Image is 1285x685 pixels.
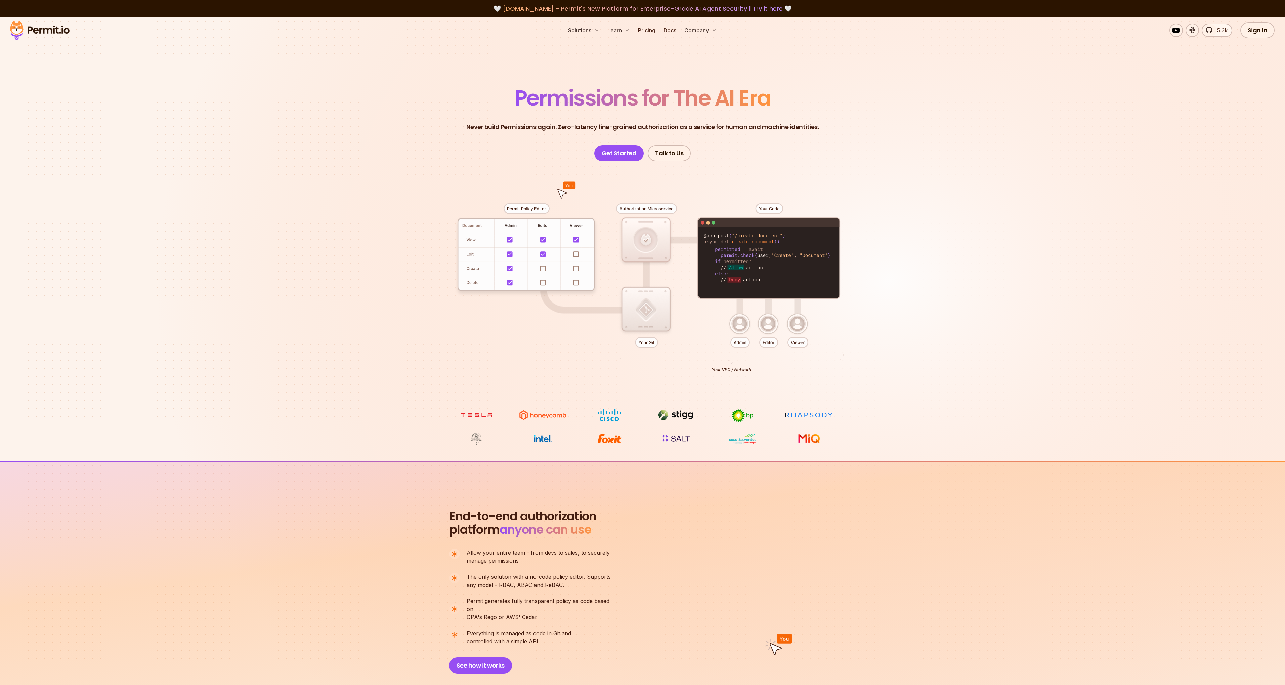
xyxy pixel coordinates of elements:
[786,433,831,444] img: MIQ
[500,521,591,538] span: anyone can use
[518,432,568,445] img: Intel
[449,510,596,536] h2: platform
[648,145,691,161] a: Talk to Us
[449,510,596,523] span: End-to-end authorization
[1240,22,1275,38] a: Sign In
[565,24,602,37] button: Solutions
[651,432,701,445] img: salt
[467,573,611,589] p: any model - RBAC, ABAC and ReBAC.
[503,4,783,13] span: [DOMAIN_NAME] - Permit's New Platform for Enterprise-Grade AI Agent Security |
[16,4,1269,13] div: 🤍 🤍
[467,629,571,637] span: Everything is managed as code in Git and
[651,409,701,421] img: Stigg
[584,409,635,421] img: Cisco
[518,409,568,421] img: Honeycomb
[717,432,768,445] img: Casa dos Ventos
[682,24,720,37] button: Company
[784,409,834,421] img: Rhapsody Health
[594,145,644,161] a: Get Started
[466,122,819,132] p: Never build Permissions again. Zero-latency fine-grained authorization as a service for human and...
[7,19,73,42] img: Permit logo
[605,24,633,37] button: Learn
[661,24,679,37] a: Docs
[449,657,512,674] button: See how it works
[467,549,610,565] p: manage permissions
[467,597,616,613] span: Permit generates fully transparent policy as code based on
[467,597,616,621] p: OPA's Rego or AWS' Cedar
[584,432,635,445] img: Foxit
[467,549,610,557] span: Allow your entire team - from devs to sales, to securely
[467,629,571,645] p: controlled with a simple API
[467,573,611,581] span: The only solution with a no-code policy editor. Supports
[515,83,771,113] span: Permissions for The AI Era
[1202,24,1232,37] a: 5.3k
[753,4,783,13] a: Try it here
[451,432,502,445] img: Maricopa County Recorder\'s Office
[635,24,658,37] a: Pricing
[451,409,502,421] img: tesla
[717,409,768,423] img: bp
[1213,26,1228,34] span: 5.3k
